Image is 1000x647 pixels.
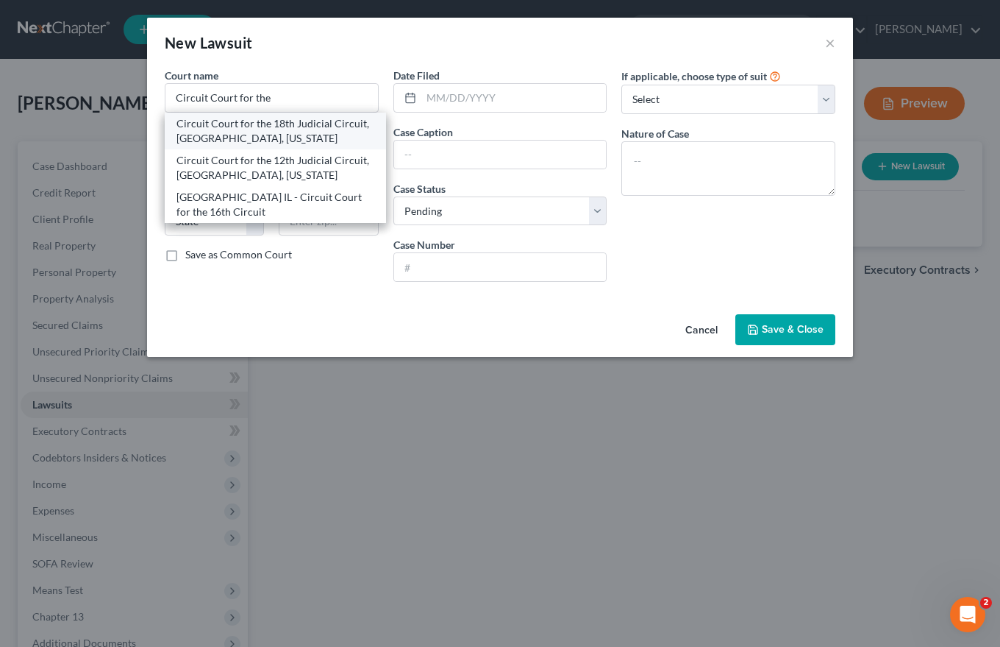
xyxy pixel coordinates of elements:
[394,253,607,281] input: #
[393,124,453,140] label: Case Caption
[176,190,374,219] div: [GEOGRAPHIC_DATA] IL - Circuit Court for the 16th Circuit
[621,126,689,141] label: Nature of Case
[735,314,835,345] button: Save & Close
[421,84,607,112] input: MM/DD/YYYY
[762,323,824,336] span: Save & Close
[165,83,379,113] input: Search court by name...
[176,153,374,183] div: Circuit Court for the 12th Judicial Circuit, [GEOGRAPHIC_DATA], [US_STATE]
[393,237,455,252] label: Case Number
[393,68,440,83] label: Date Filed
[825,34,835,52] button: ×
[185,247,292,262] label: Save as Common Court
[165,69,218,82] span: Court name
[393,183,446,195] span: Case Status
[950,597,985,632] iframe: Intercom live chat
[165,34,196,52] span: New
[200,34,253,52] span: Lawsuit
[674,316,729,345] button: Cancel
[621,68,767,84] label: If applicable, choose type of suit
[980,597,992,609] span: 2
[394,141,607,169] input: --
[176,116,374,146] div: Circuit Court for the 18th Judicial Circuit, [GEOGRAPHIC_DATA], [US_STATE]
